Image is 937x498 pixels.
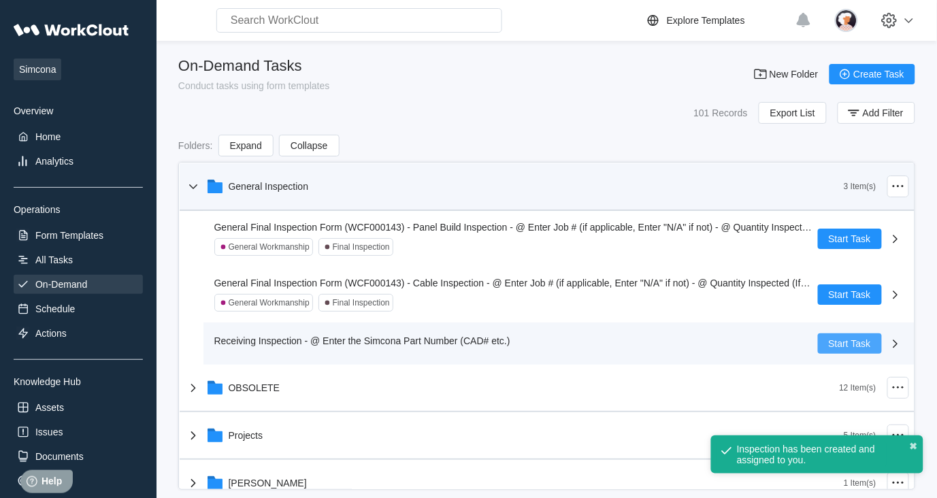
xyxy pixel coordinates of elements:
[829,234,871,244] span: Start Task
[14,422,143,442] a: Issues
[214,222,879,233] span: General Final Inspection Form (WCF000143) - Panel Build Inspection - @ Enter Job # (if applicable...
[333,242,390,252] div: Final Inspection
[203,211,915,267] a: General Final Inspection Form (WCF000143) - Panel Build Inspection - @ Enter Job # (if applicable...
[35,230,103,241] div: Form Templates
[829,64,915,84] button: Create Task
[14,398,143,417] a: Assets
[178,57,330,75] div: On-Demand Tasks
[230,141,262,150] span: Expand
[214,335,510,346] span: Receiving Inspection - @ Enter the Simcona Part Number (CAD# etc.)
[35,427,63,437] div: Issues
[229,382,280,393] div: OBSOLETE
[835,9,858,32] img: user-4.png
[229,478,307,488] div: [PERSON_NAME]
[745,64,829,84] button: New Folder
[818,229,882,249] button: Start Task
[14,250,143,269] a: All Tasks
[35,451,84,462] div: Documents
[35,402,64,413] div: Assets
[759,102,827,124] button: Export List
[645,12,789,29] a: Explore Templates
[910,441,918,452] button: close
[844,182,876,191] div: 3 Item(s)
[829,290,871,299] span: Start Task
[14,127,143,146] a: Home
[737,444,881,465] div: Inspection has been created and assigned to you.
[35,279,87,290] div: On-Demand
[333,298,390,308] div: Final Inspection
[229,242,310,252] div: General Workmanship
[203,267,915,322] a: General Final Inspection Form (WCF000143) - Cable Inspection - @ Enter Job # (if applicable, Ente...
[14,299,143,318] a: Schedule
[229,430,263,441] div: Projects
[667,15,745,26] div: Explore Templates
[818,333,882,354] button: Start Task
[14,471,143,491] a: Skills
[818,284,882,305] button: Start Task
[218,135,274,156] button: Expand
[35,328,67,339] div: Actions
[844,431,876,440] div: 5 Item(s)
[229,181,309,192] div: General Inspection
[14,152,143,171] a: Analytics
[770,108,815,118] span: Export List
[14,376,143,387] div: Knowledge Hub
[829,339,871,348] span: Start Task
[694,107,748,118] div: 101 Records
[216,8,502,33] input: Search WorkClout
[839,383,876,393] div: 12 Item(s)
[291,141,327,150] span: Collapse
[14,275,143,294] a: On-Demand
[35,156,73,167] div: Analytics
[838,102,915,124] button: Add Filter
[854,69,904,79] span: Create Task
[770,69,819,79] span: New Folder
[14,59,61,80] span: Simcona
[14,226,143,245] a: Form Templates
[178,140,213,151] div: Folders :
[203,322,915,365] a: Receiving Inspection - @ Enter the Simcona Part Number (CAD# etc.)Start Task
[14,204,143,215] div: Operations
[279,135,339,156] button: Collapse
[229,298,310,308] div: General Workmanship
[14,324,143,343] a: Actions
[35,254,73,265] div: All Tasks
[35,131,61,142] div: Home
[14,105,143,116] div: Overview
[35,303,75,314] div: Schedule
[178,80,330,91] div: Conduct tasks using form templates
[863,108,904,118] span: Add Filter
[214,278,856,288] span: General Final Inspection Form (WCF000143) - Cable Inspection - @ Enter Job # (if applicable, Ente...
[14,447,143,466] a: Documents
